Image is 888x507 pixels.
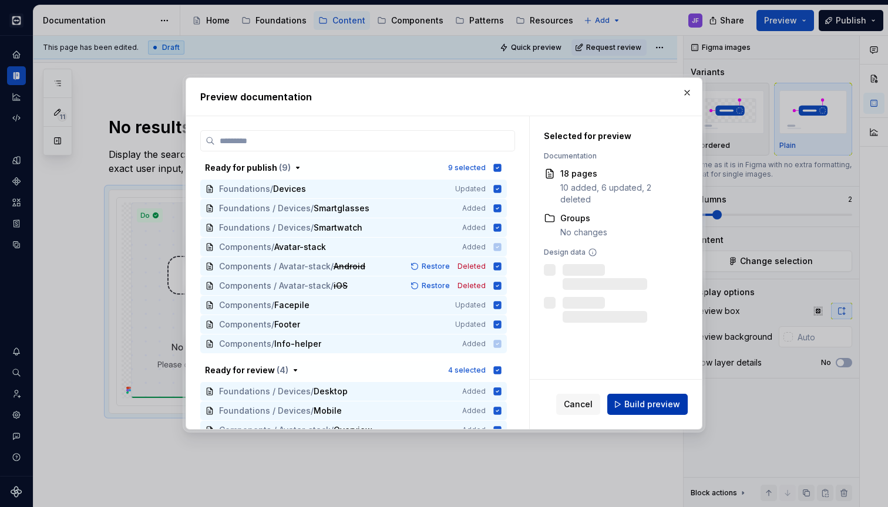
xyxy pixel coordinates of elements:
span: Desktop [314,386,348,397]
span: Cancel [564,398,593,410]
button: Cancel [556,394,600,415]
span: Added [462,204,486,213]
button: Restore [407,261,455,272]
span: Foundations / Devices [219,405,311,417]
span: Components / Avatar-stack [219,280,331,292]
span: Updated [455,184,486,194]
span: iOS [334,280,357,292]
div: Documentation [544,151,682,161]
span: / [271,299,274,311]
div: Ready for publish [205,162,291,174]
span: Added [462,406,486,415]
span: Restore [422,281,450,290]
button: Build preview [607,394,688,415]
div: 9 selected [448,163,486,173]
span: Added [462,387,486,396]
div: 18 pages [560,168,682,180]
span: Smartwatch [314,222,362,234]
span: Foundations / Devices [219,386,311,397]
span: ( 9 ) [279,163,291,173]
span: Updated [455,300,486,310]
span: Smartglasses [314,202,369,214]
span: Components / Avatar-stack [219,261,331,272]
span: / [270,183,273,195]
h2: Preview documentation [200,90,688,104]
span: / [271,319,274,330]
span: / [311,405,314,417]
span: Updated [455,320,486,329]
span: Components [219,319,271,330]
span: Foundations / Devices [219,202,311,214]
span: / [311,202,314,214]
span: Added [462,223,486,232]
span: Mobile [314,405,342,417]
span: Foundations [219,183,270,195]
span: Overview [334,424,372,436]
span: Facepile [274,299,310,311]
span: Components / Avatar-stack [219,424,331,436]
div: Selected for preview [544,130,682,142]
span: ( 4 ) [277,365,288,375]
span: / [331,261,334,272]
span: Restore [422,262,450,271]
div: 10 added, 6 updated, 2 deleted [560,182,682,205]
button: Ready for review (4)4 selected [200,361,507,380]
button: Restore [407,280,455,292]
div: 4 selected [448,366,486,375]
span: Android [334,261,365,272]
span: Devices [273,183,306,195]
div: Ready for review [205,364,288,376]
span: Deleted [458,262,486,271]
span: Deleted [458,281,486,290]
span: Foundations / Devices [219,222,311,234]
span: / [311,386,314,397]
span: / [331,280,334,292]
span: Build preview [624,398,680,410]
div: Design data [544,248,682,257]
span: / [311,222,314,234]
button: Ready for publish (9)9 selected [200,158,507,177]
div: No changes [560,227,607,238]
span: Footer [274,319,300,330]
span: / [331,424,334,436]
span: Added [462,425,486,435]
span: Components [219,299,271,311]
div: Groups [560,212,607,224]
